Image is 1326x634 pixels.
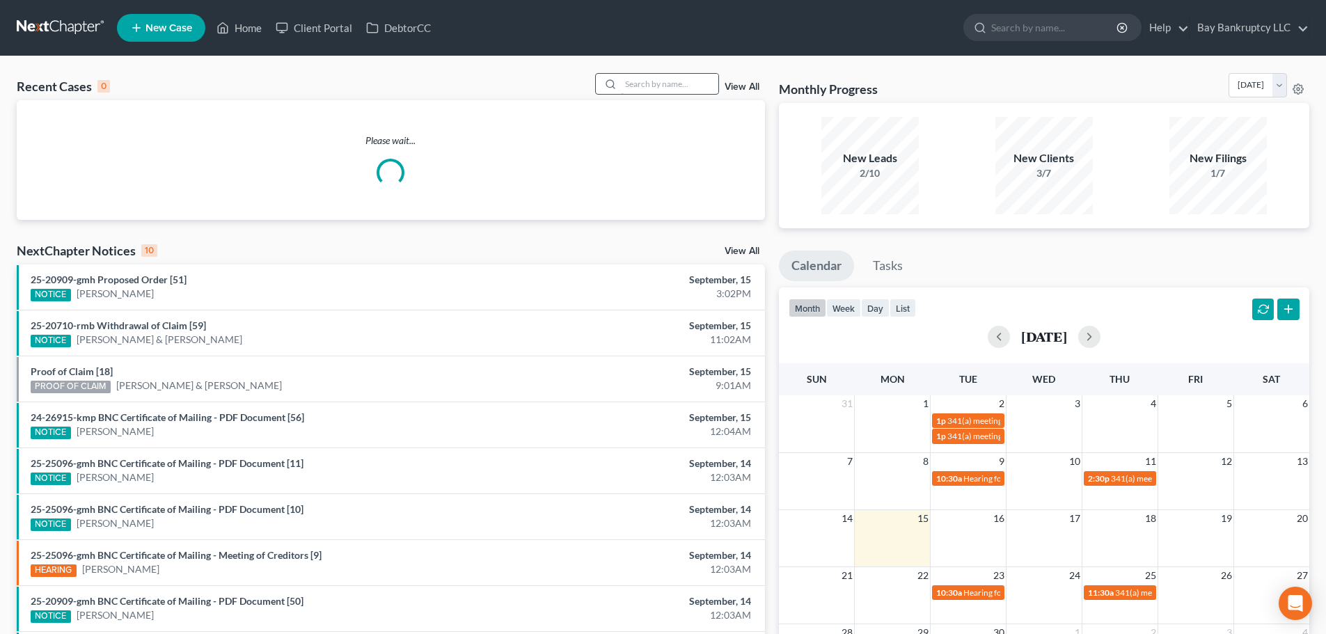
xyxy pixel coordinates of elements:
[779,251,854,281] a: Calendar
[1169,166,1267,180] div: 1/7
[1188,373,1203,385] span: Fri
[860,251,915,281] a: Tasks
[77,287,154,301] a: [PERSON_NAME]
[1144,453,1158,470] span: 11
[995,150,1093,166] div: New Clients
[1295,453,1309,470] span: 13
[520,457,751,470] div: September, 14
[82,562,159,576] a: [PERSON_NAME]
[31,381,111,393] div: PROOF OF CLAIM
[520,379,751,393] div: 9:01AM
[520,548,751,562] div: September, 14
[520,562,751,576] div: 12:03AM
[1149,395,1158,412] span: 4
[922,395,930,412] span: 1
[1169,150,1267,166] div: New Filings
[881,373,905,385] span: Mon
[77,608,154,622] a: [PERSON_NAME]
[1021,329,1067,344] h2: [DATE]
[621,74,718,94] input: Search by name...
[1111,473,1245,484] span: 341(a) meeting for [PERSON_NAME]
[520,365,751,379] div: September, 15
[520,333,751,347] div: 11:02AM
[1263,373,1280,385] span: Sat
[861,299,890,317] button: day
[31,503,303,515] a: 25-25096-gmh BNC Certificate of Mailing - PDF Document [10]
[520,502,751,516] div: September, 14
[1073,395,1082,412] span: 3
[31,319,206,331] a: 25-20710-rmb Withdrawal of Claim [59]
[116,379,282,393] a: [PERSON_NAME] & [PERSON_NAME]
[1032,373,1055,385] span: Wed
[269,15,359,40] a: Client Portal
[959,373,977,385] span: Tue
[17,242,157,259] div: NextChapter Notices
[31,365,113,377] a: Proof of Claim [18]
[141,244,157,257] div: 10
[520,425,751,438] div: 12:04AM
[145,23,192,33] span: New Case
[779,81,878,97] h3: Monthly Progress
[520,287,751,301] div: 3:02PM
[821,166,919,180] div: 2/10
[991,15,1119,40] input: Search by name...
[821,150,919,166] div: New Leads
[1225,395,1233,412] span: 5
[936,473,962,484] span: 10:30a
[963,473,1146,484] span: Hearing for [PERSON_NAME] & [PERSON_NAME]
[963,587,1072,598] span: Hearing for [PERSON_NAME]
[916,567,930,584] span: 22
[1144,510,1158,527] span: 18
[995,166,1093,180] div: 3/7
[77,516,154,530] a: [PERSON_NAME]
[31,335,71,347] div: NOTICE
[77,470,154,484] a: [PERSON_NAME]
[992,510,1006,527] span: 16
[31,411,304,423] a: 24-26915-kmp BNC Certificate of Mailing - PDF Document [56]
[725,246,759,256] a: View All
[890,299,916,317] button: list
[997,453,1006,470] span: 9
[1068,510,1082,527] span: 17
[520,273,751,287] div: September, 15
[31,610,71,623] div: NOTICE
[359,15,438,40] a: DebtorCC
[1279,587,1312,620] div: Open Intercom Messenger
[789,299,826,317] button: month
[846,453,854,470] span: 7
[936,431,946,441] span: 1p
[1295,567,1309,584] span: 27
[1295,510,1309,527] span: 20
[1088,587,1114,598] span: 11:30a
[520,516,751,530] div: 12:03AM
[916,510,930,527] span: 15
[826,299,861,317] button: week
[77,333,242,347] a: [PERSON_NAME] & [PERSON_NAME]
[1068,567,1082,584] span: 24
[1190,15,1309,40] a: Bay Bankruptcy LLC
[1110,373,1130,385] span: Thu
[17,134,765,148] p: Please wait...
[1301,395,1309,412] span: 6
[1068,453,1082,470] span: 10
[17,78,110,95] div: Recent Cases
[947,415,1082,426] span: 341(a) meeting for [PERSON_NAME]
[31,427,71,439] div: NOTICE
[807,373,827,385] span: Sun
[725,82,759,92] a: View All
[840,510,854,527] span: 14
[992,567,1006,584] span: 23
[840,395,854,412] span: 31
[1144,567,1158,584] span: 25
[31,518,71,531] div: NOTICE
[520,594,751,608] div: September, 14
[31,473,71,485] div: NOTICE
[520,470,751,484] div: 12:03AM
[210,15,269,40] a: Home
[936,587,962,598] span: 10:30a
[1088,473,1110,484] span: 2:30p
[97,80,110,93] div: 0
[1220,510,1233,527] span: 19
[31,289,71,301] div: NOTICE
[1115,587,1249,598] span: 341(a) meeting for [PERSON_NAME]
